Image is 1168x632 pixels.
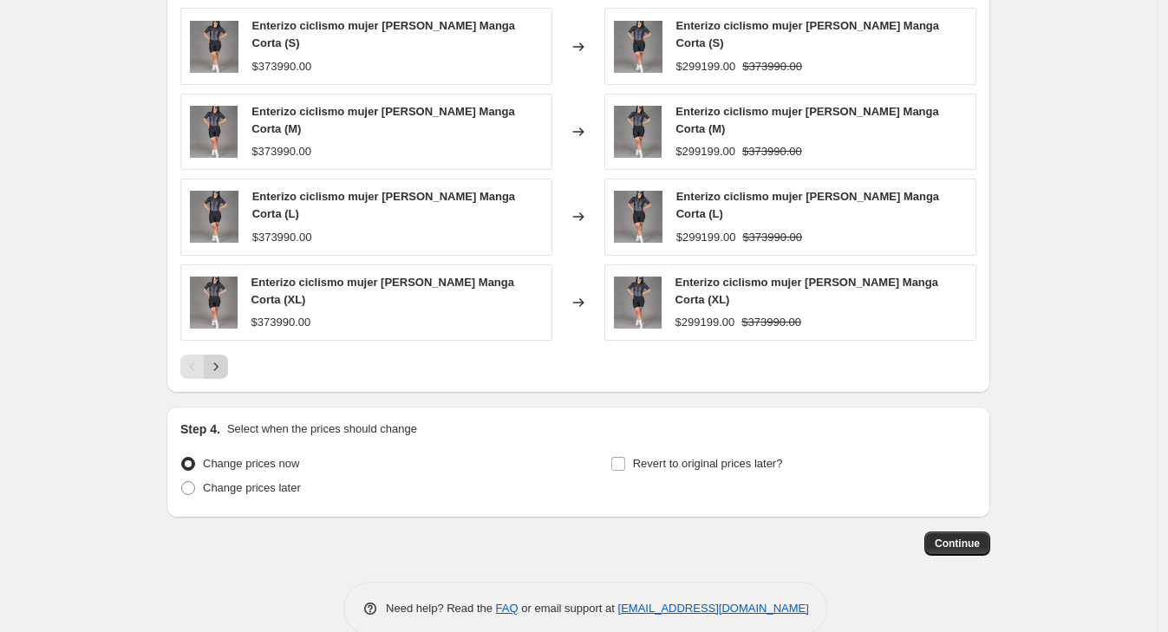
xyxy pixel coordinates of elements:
[742,58,802,75] strike: $373990.00
[618,602,809,615] a: [EMAIL_ADDRESS][DOMAIN_NAME]
[675,314,735,331] div: $299199.00
[180,355,228,379] nav: Pagination
[252,229,312,246] div: $373990.00
[190,191,238,243] img: enterizonixmangacortafrente_80x.jpg
[676,190,939,220] span: Enterizo ciclismo mujer [PERSON_NAME] Manga Corta (L)
[924,531,990,556] button: Continue
[251,143,311,160] div: $373990.00
[676,19,939,49] span: Enterizo ciclismo mujer [PERSON_NAME] Manga Corta (S)
[227,420,417,438] p: Select when the prices should change
[251,105,514,135] span: Enterizo ciclismo mujer [PERSON_NAME] Manga Corta (M)
[633,457,783,470] span: Revert to original prices later?
[676,229,736,246] div: $299199.00
[742,143,802,160] strike: $373990.00
[675,143,735,160] div: $299199.00
[252,58,312,75] div: $373990.00
[675,105,938,135] span: Enterizo ciclismo mujer [PERSON_NAME] Manga Corta (M)
[614,191,662,243] img: enterizonixmangacortafrente_80x.jpg
[519,602,618,615] span: or email support at
[203,457,299,470] span: Change prices now
[251,314,311,331] div: $373990.00
[252,190,515,220] span: Enterizo ciclismo mujer [PERSON_NAME] Manga Corta (L)
[675,276,938,306] span: Enterizo ciclismo mujer [PERSON_NAME] Manga Corta (XL)
[190,277,238,329] img: enterizonixmangacortafrente_80x.jpg
[180,420,220,438] h2: Step 4.
[742,229,802,246] strike: $373990.00
[203,481,301,494] span: Change prices later
[614,21,662,73] img: enterizonixmangacortafrente_80x.jpg
[676,58,736,75] div: $299199.00
[251,276,514,306] span: Enterizo ciclismo mujer [PERSON_NAME] Manga Corta (XL)
[204,355,228,379] button: Next
[935,537,980,551] span: Continue
[386,602,496,615] span: Need help? Read the
[614,106,662,158] img: enterizonixmangacortafrente_80x.jpg
[496,602,519,615] a: FAQ
[252,19,515,49] span: Enterizo ciclismo mujer [PERSON_NAME] Manga Corta (S)
[190,106,238,158] img: enterizonixmangacortafrente_80x.jpg
[614,277,662,329] img: enterizonixmangacortafrente_80x.jpg
[190,21,238,73] img: enterizonixmangacortafrente_80x.jpg
[741,314,801,331] strike: $373990.00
